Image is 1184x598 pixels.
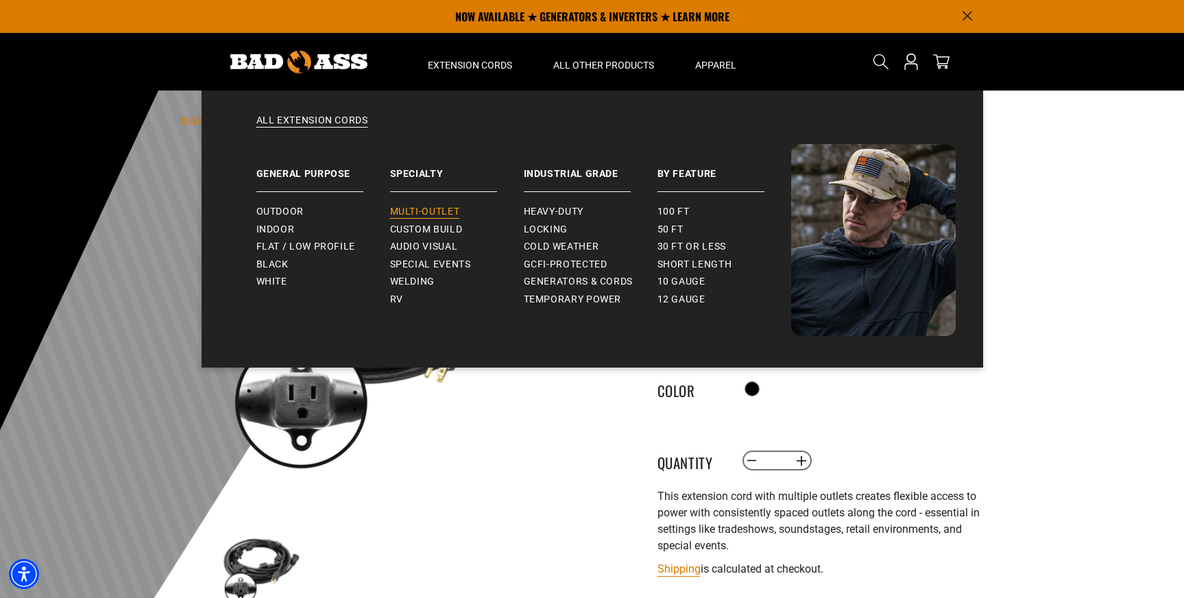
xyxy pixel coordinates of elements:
span: Apparel [695,59,736,71]
span: 100 ft [657,206,690,218]
summary: Search [870,51,892,73]
nav: breadcrumbs [181,111,501,128]
legend: Color [657,380,726,398]
a: Welding [390,273,524,291]
a: Multi-Outlet [390,203,524,221]
span: GCFI-Protected [524,259,607,271]
a: General Purpose [256,144,390,192]
span: White [256,276,287,288]
a: RV [390,291,524,309]
div: Accessibility Menu [9,559,39,589]
span: Heavy-Duty [524,206,583,218]
a: Outdoor [256,203,390,221]
span: Multi-Outlet [390,206,460,218]
a: 10 gauge [657,273,791,291]
a: Custom Build [390,221,524,239]
span: Extension Cords [428,59,512,71]
a: 50 ft [657,221,791,239]
span: Flat / Low Profile [256,241,356,253]
a: Locking [524,221,657,239]
span: Outdoor [256,206,304,218]
span: Indoor [256,224,295,236]
label: Quantity [657,452,726,470]
summary: Apparel [675,33,757,91]
span: 30 ft or less [657,241,726,253]
img: Bad Ass Extension Cords [230,51,367,73]
a: Short Length [657,256,791,274]
a: cart [930,53,952,70]
a: Open this option [900,33,922,91]
span: Black [256,259,289,271]
span: Locking [524,224,568,236]
span: This extension cord with multiple outlets creates flexible access to power with consistently spac... [657,490,980,552]
span: Custom Build [390,224,463,236]
span: 12 gauge [657,294,705,306]
a: Temporary Power [524,291,657,309]
a: GCFI-Protected [524,256,657,274]
a: Heavy-Duty [524,203,657,221]
img: Bad Ass Extension Cords [791,144,956,336]
span: RV [390,294,403,306]
a: Specialty [390,144,524,192]
a: White [256,273,390,291]
span: All Other Products [553,59,654,71]
span: Special Events [390,259,471,271]
a: Cold Weather [524,238,657,256]
a: 12 gauge [657,291,791,309]
span: 10 gauge [657,276,705,288]
a: Industrial Grade [524,144,657,192]
a: Indoor [256,221,390,239]
span: Welding [390,276,435,288]
span: Generators & Cords [524,276,633,288]
span: Audio Visual [390,241,458,253]
span: 50 ft [657,224,684,236]
span: Short Length [657,259,732,271]
span: Temporary Power [524,294,622,306]
a: Bad Ass Extension Cords [181,115,274,125]
a: Audio Visual [390,238,524,256]
a: 30 ft or less [657,238,791,256]
summary: All Other Products [533,33,675,91]
summary: Extension Cords [407,33,533,91]
a: By Feature [657,144,791,192]
a: Black [256,256,390,274]
a: Flat / Low Profile [256,238,390,256]
a: Special Events [390,256,524,274]
div: is calculated at checkout. [657,560,993,578]
a: All Extension Cords [229,114,956,144]
a: 100 ft [657,203,791,221]
a: Shipping [657,562,701,575]
span: Cold Weather [524,241,599,253]
a: Generators & Cords [524,273,657,291]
